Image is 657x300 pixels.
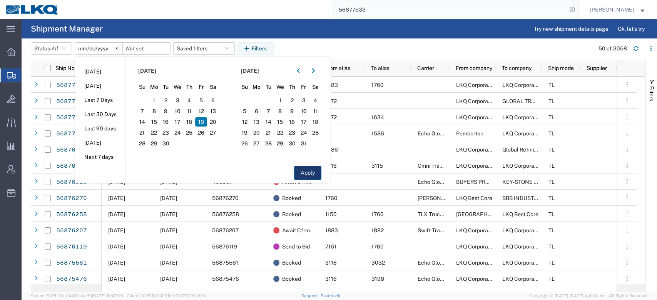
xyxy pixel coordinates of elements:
[598,45,627,53] div: 50 of 3058
[160,227,177,233] span: 09/19/2025
[456,243,497,250] span: LKQ Corporation
[239,83,251,91] span: Su
[274,96,286,105] span: 1
[286,117,298,127] span: 16
[108,260,125,266] span: 09/22/2025
[262,139,274,148] span: 28
[56,79,87,92] a: 56877796
[456,276,497,282] span: LKQ Corporation
[371,114,384,120] span: 1634
[92,293,123,298] span: [DATE] 10:47:06
[108,211,125,217] span: 09/29/2025
[136,139,148,148] span: 28
[148,139,160,148] span: 29
[548,82,555,88] span: TL
[56,95,87,108] a: 56877794
[502,65,532,71] span: To company
[184,83,196,91] span: Th
[262,107,274,116] span: 7
[309,107,321,116] span: 11
[75,150,125,164] li: Next 7 days
[56,273,87,285] a: 56875476
[195,96,207,105] span: 5
[534,25,609,33] span: Try new shipment details page
[75,122,125,136] li: Last 90 days
[56,176,87,188] a: 56876526
[160,276,177,282] span: 09/19/2025
[195,83,207,91] span: Fr
[502,227,543,233] span: LKQ Corporation
[502,114,543,120] span: LKQ Corporation
[309,83,321,91] span: Sa
[207,117,219,127] span: 20
[309,96,321,105] span: 4
[108,195,125,201] span: 09/22/2025
[590,5,647,14] button: [PERSON_NAME]
[548,147,555,153] span: TL
[456,227,497,233] span: LKQ Corporation
[371,227,384,233] span: 1882
[31,293,123,298] span: Server: 2025.19.0-d447cefac8f
[325,65,350,71] span: From alias
[590,5,634,14] span: Matt Harvey
[502,211,538,217] span: LKQ Best Core
[136,107,148,116] span: 7
[320,293,340,298] a: Feedback
[75,79,125,93] li: [DATE]
[56,160,87,172] a: 56876601
[418,211,451,217] span: TLX Trucking
[548,179,555,185] span: TL
[56,128,87,140] a: 56877533
[148,83,160,91] span: Mo
[333,0,567,19] input: Search for shipment number, reference number
[286,107,298,116] span: 9
[212,227,239,233] span: 56876207
[138,67,156,75] span: [DATE]
[456,114,497,120] span: LKQ Corporation
[298,83,310,91] span: Fr
[282,255,301,271] span: Booked
[286,128,298,137] span: 23
[418,130,471,137] span: Echo Global Logistics
[184,107,196,116] span: 11
[172,128,184,137] span: 24
[286,96,298,105] span: 2
[108,276,125,282] span: 09/22/2025
[325,260,337,266] span: 3116
[55,65,76,71] span: Ship No.
[502,195,629,201] span: BBB INDUSTRIES C/O Maquila Automotive Services
[108,243,125,250] span: 09/30/2025
[75,107,125,122] li: Last 30 Days
[309,117,321,127] span: 18
[136,128,148,137] span: 21
[31,42,72,55] button: Status:All
[548,65,574,71] span: Ship mode
[75,93,125,107] li: Last 7 Days
[127,293,207,298] span: Client: 2025.19.0-129fbcf
[456,195,492,201] span: LKQ Best Core
[371,65,390,71] span: To alias
[502,276,543,282] span: LKQ Corporation
[587,65,607,71] span: Supplier
[548,163,555,169] span: TL
[207,83,219,91] span: Sa
[56,257,87,269] a: 56875561
[371,243,384,250] span: 1760
[371,211,384,217] span: 1760
[123,43,170,54] input: Not set
[274,139,286,148] span: 29
[56,112,87,124] a: 56877792
[75,136,125,150] li: [DATE]
[548,114,555,120] span: TL
[251,139,262,148] span: 27
[301,293,321,298] a: Support
[418,179,471,185] span: Echo Global Logistics
[325,243,336,250] span: 7161
[325,276,337,282] span: 3116
[274,117,286,127] span: 15
[148,117,160,127] span: 15
[241,67,259,75] span: [DATE]
[456,65,492,71] span: From company
[649,86,655,101] span: Filters
[251,107,262,116] span: 6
